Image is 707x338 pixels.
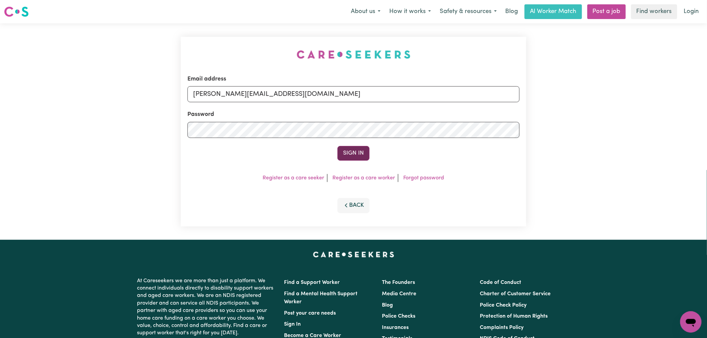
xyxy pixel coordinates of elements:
[480,325,524,330] a: Complaints Policy
[333,175,395,181] a: Register as a care worker
[187,86,520,102] input: Email address
[404,175,444,181] a: Forgot password
[382,314,415,319] a: Police Checks
[587,4,626,19] a: Post a job
[631,4,677,19] a: Find workers
[187,75,226,83] label: Email address
[337,198,370,213] button: Back
[385,5,435,19] button: How it works
[680,4,703,19] a: Login
[337,146,370,161] button: Sign In
[480,291,551,297] a: Charter of Customer Service
[284,291,358,305] a: Find a Mental Health Support Worker
[480,303,527,308] a: Police Check Policy
[284,322,301,327] a: Sign In
[480,280,522,285] a: Code of Conduct
[382,280,415,285] a: The Founders
[187,110,214,119] label: Password
[346,5,385,19] button: About us
[313,252,394,257] a: Careseekers home page
[263,175,324,181] a: Register as a care seeker
[680,311,702,333] iframe: Button to launch messaging window
[480,314,548,319] a: Protection of Human Rights
[382,291,416,297] a: Media Centre
[435,5,501,19] button: Safety & resources
[501,4,522,19] a: Blog
[382,303,393,308] a: Blog
[382,325,409,330] a: Insurances
[525,4,582,19] a: AI Worker Match
[4,4,29,19] a: Careseekers logo
[4,6,29,18] img: Careseekers logo
[284,311,336,316] a: Post your care needs
[284,280,340,285] a: Find a Support Worker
